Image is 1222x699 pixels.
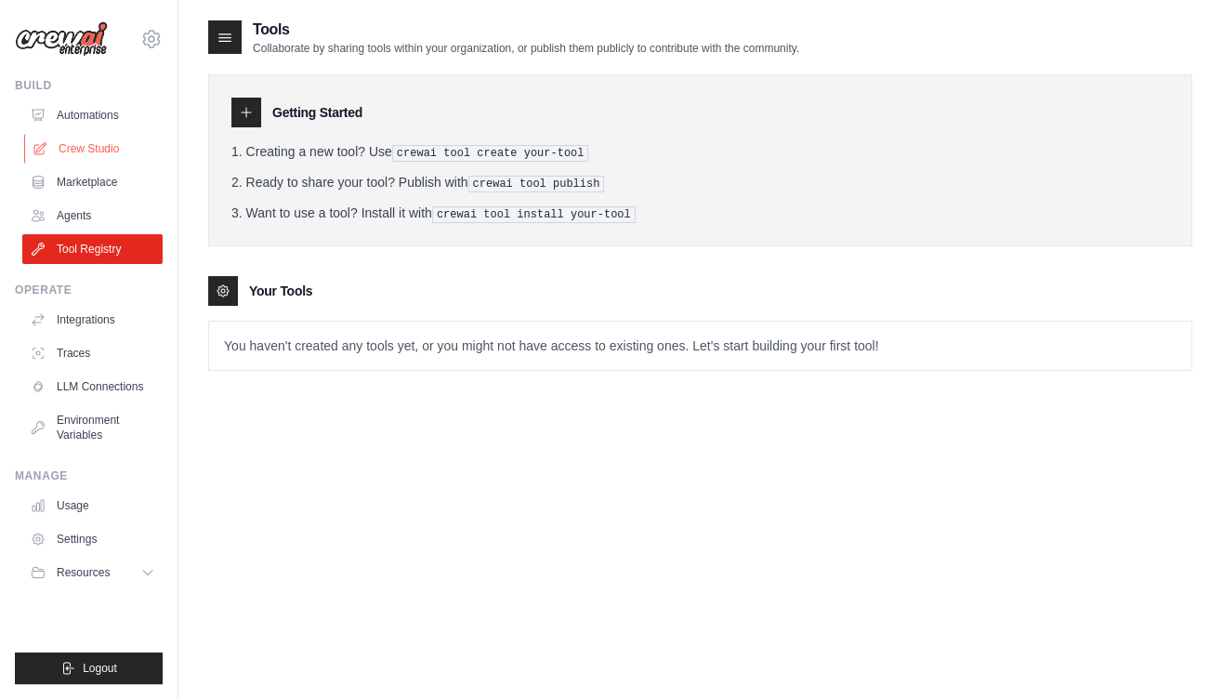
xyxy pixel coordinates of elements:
a: Agents [22,201,163,231]
pre: crewai tool create your-tool [392,145,589,162]
a: Integrations [22,305,163,335]
div: Manage [15,468,163,483]
button: Resources [22,558,163,587]
a: LLM Connections [22,372,163,402]
h2: Tools [253,19,799,41]
pre: crewai tool publish [468,176,605,192]
a: Crew Studio [24,134,164,164]
li: Want to use a tool? Install it with [231,204,1169,223]
button: Logout [15,653,163,684]
li: Ready to share your tool? Publish with [231,173,1169,192]
pre: crewai tool install your-tool [432,206,636,223]
span: Logout [83,661,117,676]
img: Logo [15,21,108,57]
h3: Getting Started [272,103,362,122]
div: Operate [15,283,163,297]
li: Creating a new tool? Use [231,142,1169,162]
h3: Your Tools [249,282,312,300]
a: Marketplace [22,167,163,197]
p: Collaborate by sharing tools within your organization, or publish them publicly to contribute wit... [253,41,799,56]
a: Automations [22,100,163,130]
span: Resources [57,565,110,580]
a: Tool Registry [22,234,163,264]
a: Settings [22,524,163,554]
a: Environment Variables [22,405,163,450]
a: Usage [22,491,163,521]
p: You haven't created any tools yet, or you might not have access to existing ones. Let's start bui... [209,322,1191,370]
a: Traces [22,338,163,368]
div: Build [15,78,163,93]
